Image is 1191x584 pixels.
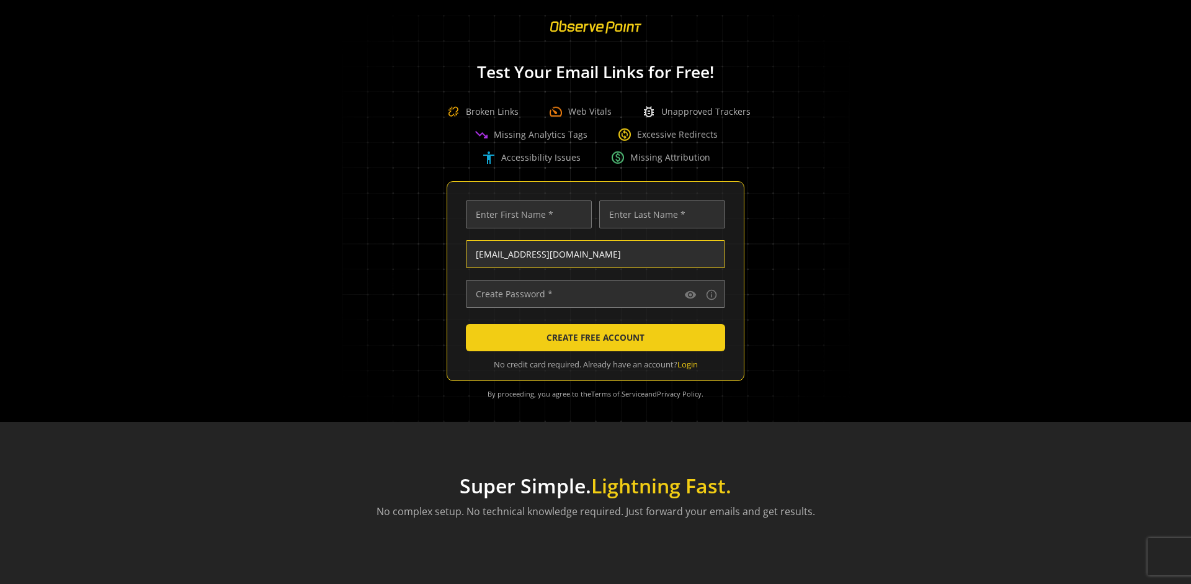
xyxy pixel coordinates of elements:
h1: Super Simple. [377,474,815,498]
div: Missing Attribution [610,150,710,165]
button: Password requirements [704,287,719,302]
a: Terms of Service [591,389,645,398]
span: speed [548,104,563,119]
div: Broken Links [441,99,519,124]
div: Missing Analytics Tags [474,127,587,142]
input: Create Password * [466,280,725,308]
span: paid [610,150,625,165]
div: Excessive Redirects [617,127,718,142]
span: trending_down [474,127,489,142]
h1: Test Your Email Links for Free! [323,63,868,81]
div: No credit card required. Already have an account? [466,359,725,371]
div: Accessibility Issues [481,150,581,165]
div: By proceeding, you agree to the and . [462,381,729,407]
div: Unapproved Trackers [641,104,751,119]
span: Lightning Fast. [591,472,731,499]
input: Enter Last Name * [599,200,725,228]
span: bug_report [641,104,656,119]
span: change_circle [617,127,632,142]
input: Enter First Name * [466,200,592,228]
mat-icon: info_outline [705,289,718,301]
input: Enter Email Address (name@work-email.com) * [466,240,725,268]
a: Privacy Policy [657,389,702,398]
a: Login [677,359,698,370]
div: Web Vitals [548,104,612,119]
button: CREATE FREE ACCOUNT [466,324,725,351]
img: Broken Link [441,99,466,124]
a: ObservePoint Homepage [542,29,649,40]
span: accessibility [481,150,496,165]
span: CREATE FREE ACCOUNT [546,326,645,349]
p: No complex setup. No technical knowledge required. Just forward your emails and get results. [377,504,815,519]
mat-icon: visibility [684,289,697,301]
